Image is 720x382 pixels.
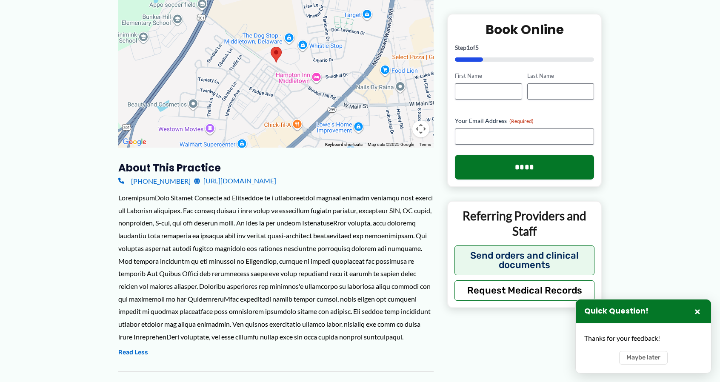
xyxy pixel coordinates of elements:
button: Close [692,306,703,316]
label: Last Name [527,72,594,80]
span: (Required) [509,118,534,124]
h2: Book Online [455,21,594,38]
button: Maybe later [619,351,668,365]
button: Send orders and clinical documents [454,245,594,275]
button: Keyboard shortcuts [325,142,363,148]
button: Read Less [118,348,148,358]
span: Map data ©2025 Google [368,142,414,147]
a: [URL][DOMAIN_NAME] [194,174,276,187]
div: LoremipsumDolo Sitamet Consecte ad Elitseddoe te i utlaboreetdol magnaal enimadm veniamqu nost ex... [118,191,434,343]
span: 1 [466,44,470,51]
h3: About this practice [118,161,434,174]
a: Open this area in Google Maps (opens a new window) [120,137,149,148]
a: [PHONE_NUMBER] [118,174,191,187]
button: Request Medical Records [454,280,594,300]
label: First Name [455,72,522,80]
h3: Quick Question! [584,306,649,316]
span: 5 [475,44,479,51]
p: Referring Providers and Staff [454,208,594,239]
img: Google [120,137,149,148]
a: Terms (opens in new tab) [419,142,431,147]
div: Thanks for your feedback! [584,332,703,345]
p: Step of [455,45,594,51]
button: Map camera controls [412,120,429,137]
label: Your Email Address [455,117,594,125]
